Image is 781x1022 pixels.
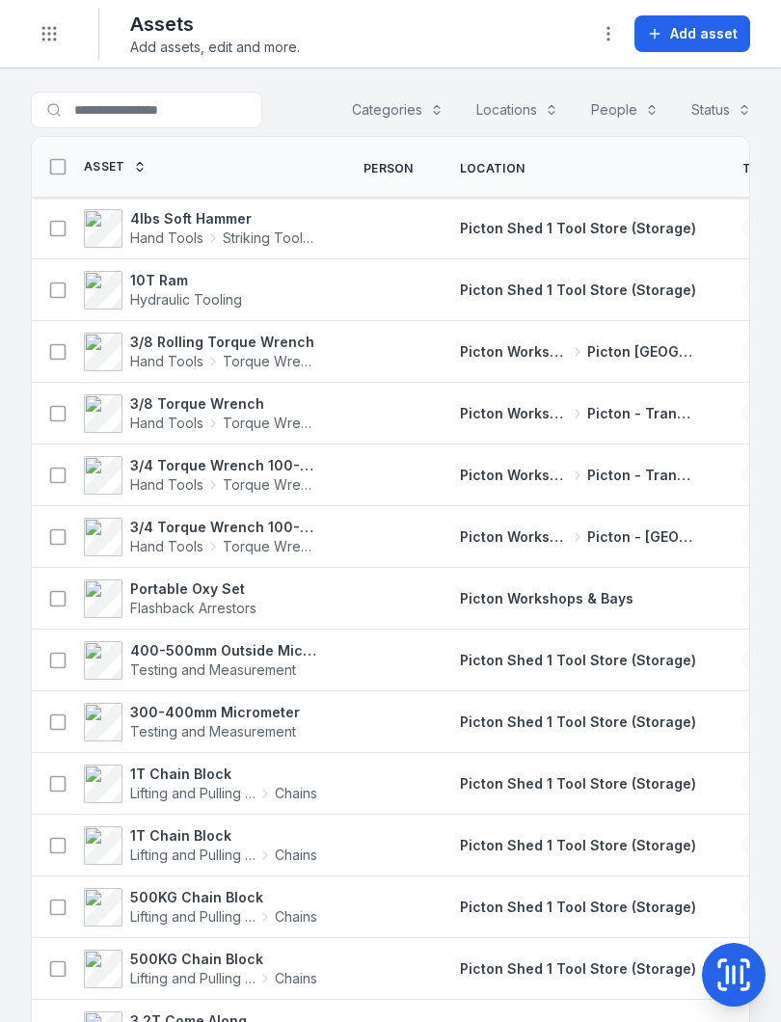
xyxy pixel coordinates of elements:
[130,888,317,907] strong: 500KG Chain Block
[84,765,317,803] a: 1T Chain BlockLifting and Pulling ToolsChains
[587,404,696,423] span: Picton - Transmission Bay
[460,404,696,423] a: Picton Workshops & BaysPicton - Transmission Bay
[460,342,696,362] a: Picton Workshops & BaysPicton [GEOGRAPHIC_DATA]
[84,159,147,175] a: Asset
[84,159,125,175] span: Asset
[130,661,296,678] span: Testing and Measurement
[460,836,696,855] a: Picton Shed 1 Tool Store (Storage)
[223,475,317,495] span: Torque Wrench
[130,950,317,969] strong: 500KG Chain Block
[130,271,242,290] strong: 10T Ram
[130,414,203,433] span: Hand Tools
[587,527,696,547] span: Picton - [GEOGRAPHIC_DATA]
[460,220,696,236] span: Picton Shed 1 Tool Store (Storage)
[460,466,569,485] span: Picton Workshops & Bays
[130,456,317,475] strong: 3/4 Torque Wrench 100-600 ft/lbs 0320601267
[84,333,317,371] a: 3/8 Rolling Torque WrenchHand ToolsTorque Wrench
[84,394,317,433] a: 3/8 Torque WrenchHand ToolsTorque Wrench
[130,518,317,537] strong: 3/4 Torque Wrench 100-600 ft/lbs 447
[679,92,764,128] button: Status
[130,826,317,846] strong: 1T Chain Block
[464,92,571,128] button: Locations
[31,15,67,52] button: Toggle navigation
[460,282,696,298] span: Picton Shed 1 Tool Store (Storage)
[130,333,317,352] strong: 3/8 Rolling Torque Wrench
[587,466,696,485] span: Picton - Transmission Bay
[130,579,256,599] strong: Portable Oxy Set
[130,352,203,371] span: Hand Tools
[460,774,696,793] a: Picton Shed 1 Tool Store (Storage)
[460,960,696,977] span: Picton Shed 1 Tool Store (Storage)
[84,518,317,556] a: 3/4 Torque Wrench 100-600 ft/lbs 447Hand ToolsTorque Wrench
[460,713,696,730] span: Picton Shed 1 Tool Store (Storage)
[130,784,256,803] span: Lifting and Pulling Tools
[130,765,317,784] strong: 1T Chain Block
[84,826,317,865] a: 1T Chain BlockLifting and Pulling ToolsChains
[339,92,456,128] button: Categories
[587,342,696,362] span: Picton [GEOGRAPHIC_DATA]
[460,590,633,606] span: Picton Workshops & Bays
[460,651,696,670] a: Picton Shed 1 Tool Store (Storage)
[130,394,317,414] strong: 3/8 Torque Wrench
[460,775,696,792] span: Picton Shed 1 Tool Store (Storage)
[460,466,696,485] a: Picton Workshops & BaysPicton - Transmission Bay
[130,537,203,556] span: Hand Tools
[223,229,317,248] span: Striking Tools / Hammers
[84,209,317,248] a: 4lbs Soft HammerHand ToolsStriking Tools / Hammers
[130,600,256,616] span: Flashback Arrestors
[130,475,203,495] span: Hand Tools
[275,969,317,988] span: Chains
[670,24,738,43] span: Add asset
[579,92,671,128] button: People
[460,713,696,732] a: Picton Shed 1 Tool Store (Storage)
[130,846,256,865] span: Lifting and Pulling Tools
[460,959,696,979] a: Picton Shed 1 Tool Store (Storage)
[130,703,300,722] strong: 300-400mm Micrometer
[223,537,317,556] span: Torque Wrench
[460,837,696,853] span: Picton Shed 1 Tool Store (Storage)
[460,652,696,668] span: Picton Shed 1 Tool Store (Storage)
[460,898,696,917] a: Picton Shed 1 Tool Store (Storage)
[634,15,750,52] button: Add asset
[460,219,696,238] a: Picton Shed 1 Tool Store (Storage)
[223,352,317,371] span: Torque Wrench
[223,414,317,433] span: Torque Wrench
[130,969,256,988] span: Lifting and Pulling Tools
[742,161,768,176] span: Tag
[84,579,256,618] a: Portable Oxy SetFlashback Arrestors
[460,589,633,608] a: Picton Workshops & Bays
[275,784,317,803] span: Chains
[460,527,569,547] span: Picton Workshops & Bays
[460,281,696,300] a: Picton Shed 1 Tool Store (Storage)
[460,161,525,176] span: Location
[130,209,317,229] strong: 4lbs Soft Hammer
[130,291,242,308] span: Hydraulic Tooling
[130,723,296,740] span: Testing and Measurement
[460,527,696,547] a: Picton Workshops & BaysPicton - [GEOGRAPHIC_DATA]
[460,404,569,423] span: Picton Workshops & Bays
[84,703,300,741] a: 300-400mm MicrometerTesting and Measurement
[84,641,317,680] a: 400-500mm Outside MicrometerTesting and Measurement
[84,456,317,495] a: 3/4 Torque Wrench 100-600 ft/lbs 0320601267Hand ToolsTorque Wrench
[460,342,569,362] span: Picton Workshops & Bays
[84,271,242,309] a: 10T RamHydraulic Tooling
[130,229,203,248] span: Hand Tools
[84,888,317,927] a: 500KG Chain BlockLifting and Pulling ToolsChains
[460,899,696,915] span: Picton Shed 1 Tool Store (Storage)
[364,161,414,176] span: Person
[130,907,256,927] span: Lifting and Pulling Tools
[130,38,300,57] span: Add assets, edit and more.
[275,907,317,927] span: Chains
[275,846,317,865] span: Chains
[130,641,317,660] strong: 400-500mm Outside Micrometer
[130,11,300,38] h2: Assets
[84,950,317,988] a: 500KG Chain BlockLifting and Pulling ToolsChains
